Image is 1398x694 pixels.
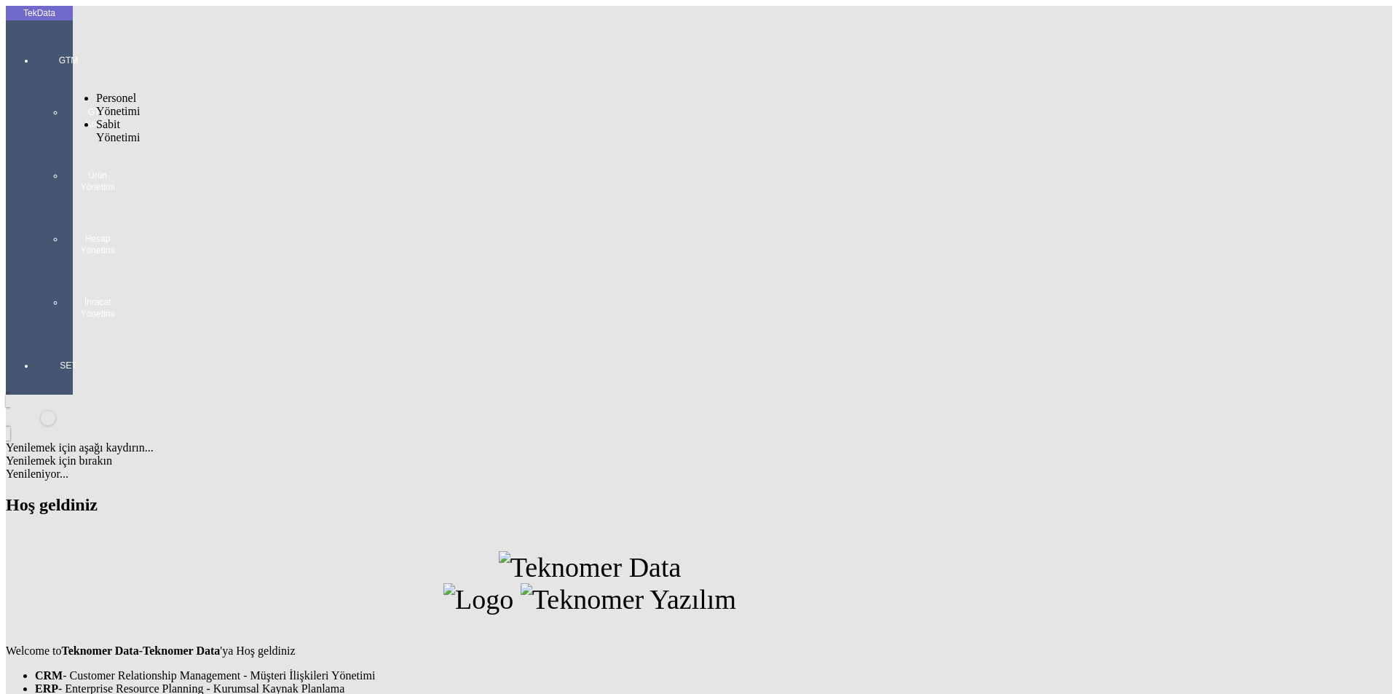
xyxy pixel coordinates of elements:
[6,454,1174,468] div: Yenilemek için bırakın
[6,7,73,19] div: TekData
[143,644,220,657] strong: Teknomer Data
[443,583,513,615] img: Logo
[6,441,1174,454] div: Yenilemek için aşağı kaydırın...
[96,118,140,143] span: Sabit Yönetimi
[47,360,90,371] span: SET
[6,644,1174,658] p: Welcome to - 'ya Hoş geldiniz
[76,233,119,256] span: Hesap Yönetimi
[6,495,1174,515] h2: Hoş geldiniz
[499,551,682,583] img: Teknomer Data
[35,669,1174,682] li: - Customer Relationship Management - Müşteri İlişkileri Yönetimi
[521,583,736,615] img: Teknomer Yazılım
[61,644,138,657] strong: Teknomer Data
[47,55,90,66] span: GTM
[96,92,140,117] span: Personel Yönetimi
[6,468,1174,481] div: Yenileniyor...
[76,296,119,320] span: İhracat Yönetimi
[35,669,63,682] strong: CRM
